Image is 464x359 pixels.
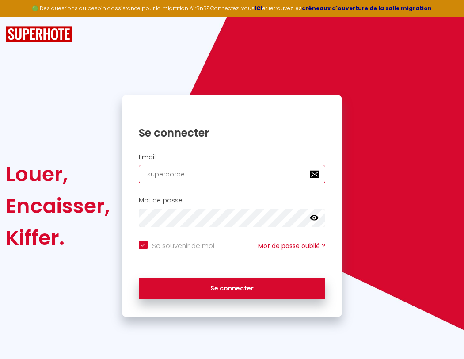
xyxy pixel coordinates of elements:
[139,126,326,140] h1: Se connecter
[6,222,110,254] div: Kiffer.
[139,153,326,161] h2: Email
[139,278,326,300] button: Se connecter
[302,4,432,12] a: créneaux d'ouverture de la salle migration
[6,158,110,190] div: Louer,
[7,4,34,30] button: Ouvrir le widget de chat LiveChat
[6,190,110,222] div: Encaisser,
[6,26,72,42] img: SuperHote logo
[139,197,326,204] h2: Mot de passe
[139,165,326,183] input: Ton Email
[255,4,262,12] a: ICI
[258,241,325,250] a: Mot de passe oublié ?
